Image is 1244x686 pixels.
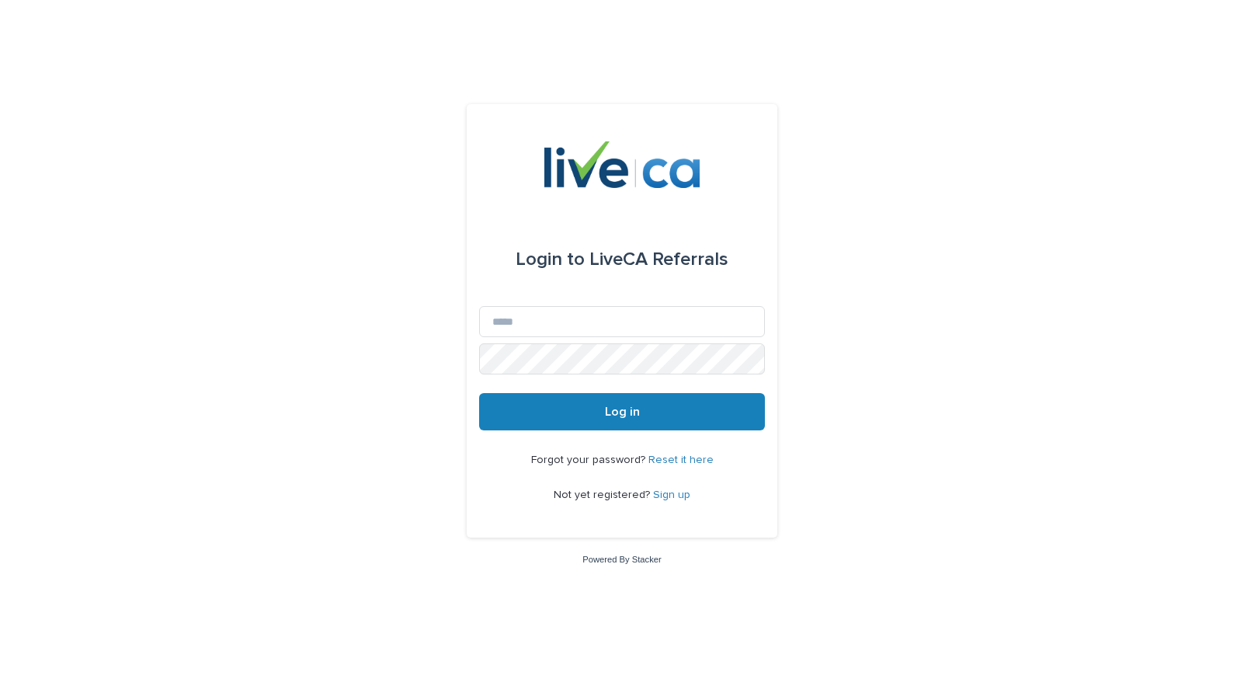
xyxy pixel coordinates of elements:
[582,555,661,564] a: Powered By Stacker
[516,238,728,281] div: LiveCA Referrals
[653,489,690,500] a: Sign up
[648,454,714,465] a: Reset it here
[544,141,700,188] img: W0LJ37ZJRoycoyQlQNXY
[531,454,648,465] span: Forgot your password?
[605,406,640,418] span: Log in
[554,489,653,500] span: Not yet registered?
[479,393,765,430] button: Log in
[516,250,585,269] span: Login to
